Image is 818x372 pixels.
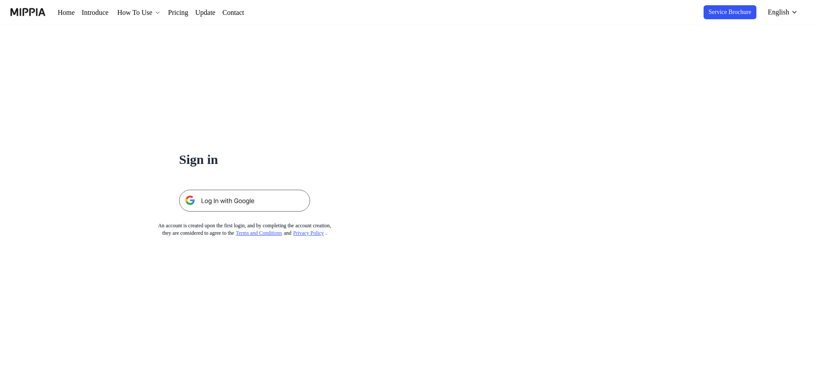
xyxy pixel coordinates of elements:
[58,7,76,18] a: Home
[144,222,346,237] div: An account is created upon the first login, and by completing the account creation, they are cons...
[760,3,803,21] button: English
[237,230,291,236] a: Terms and Conditions
[179,150,310,169] h1: Sign in
[238,7,264,18] a: Contact
[83,7,115,18] a: Introduce
[697,5,756,19] button: Service Brochure
[179,190,310,212] img: 구글 로그인 버튼
[207,7,231,18] a: Update
[122,7,171,18] button: How To Use
[304,230,337,236] a: Privacy Policy
[122,7,164,18] div: How To Use
[178,7,200,18] a: Pricing
[765,7,791,17] div: English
